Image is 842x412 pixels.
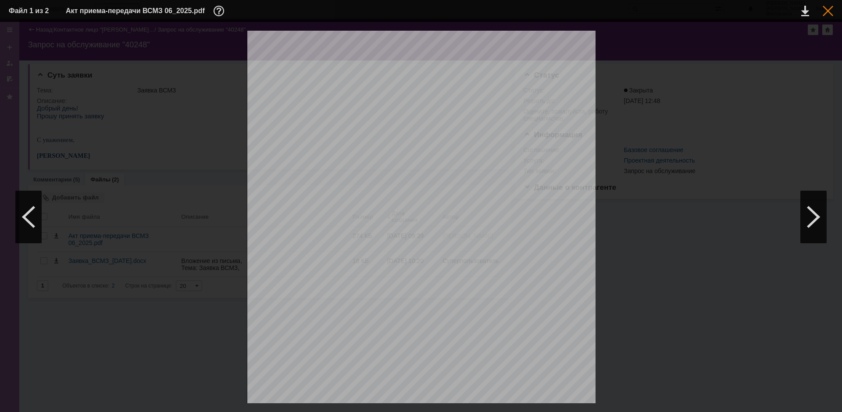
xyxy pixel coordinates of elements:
div: Акт приема-передачи ВСМЗ 06_2025.pdf [66,6,227,16]
div: Предыдущий файл [15,191,42,243]
div: Дополнительная информация о файле (F11) [214,6,227,16]
div: Следующий файл [800,191,827,243]
div: Скачать файл [801,6,809,16]
div: Файл 1 из 2 [9,7,53,14]
div: Закрыть окно (Esc) [823,6,833,16]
